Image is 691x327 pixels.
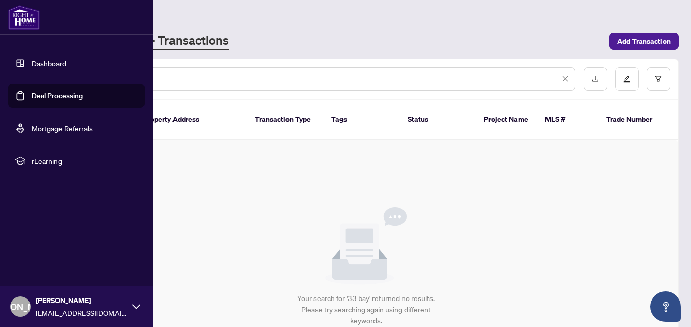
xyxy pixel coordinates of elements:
th: Trade Number [598,100,669,140]
th: Tags [323,100,399,140]
a: Mortgage Referrals [32,124,93,133]
div: Your search for '33 bay' returned no results. Please try searching again using different keywords. [297,293,435,326]
span: close [562,75,569,83]
th: Status [399,100,476,140]
a: Dashboard [32,59,66,68]
span: download [592,75,599,83]
th: Transaction Type [247,100,323,140]
img: Null State Icon [325,207,407,285]
span: filter [655,75,662,83]
th: Project Name [476,100,537,140]
button: download [584,67,607,91]
button: filter [647,67,670,91]
span: edit [623,75,630,83]
button: Open asap [650,291,681,322]
span: Add Transaction [617,33,671,49]
th: Property Address [135,100,247,140]
span: [EMAIL_ADDRESS][DOMAIN_NAME] [36,307,127,318]
span: [PERSON_NAME] [36,295,127,306]
button: Add Transaction [609,33,679,50]
img: logo [8,5,40,30]
span: rLearning [32,155,137,167]
th: MLS # [537,100,598,140]
button: edit [615,67,639,91]
a: Deal Processing [32,91,83,100]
